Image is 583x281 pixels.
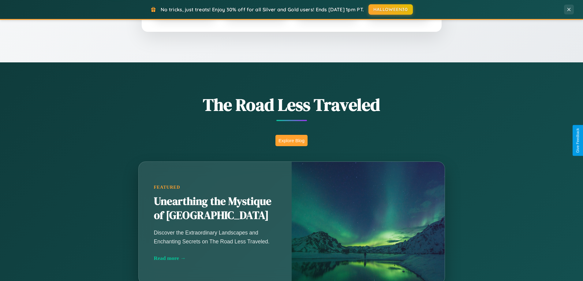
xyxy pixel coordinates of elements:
[576,128,580,153] div: Give Feedback
[154,228,276,246] p: Discover the Extraordinary Landscapes and Enchanting Secrets on The Road Less Traveled.
[275,135,308,146] button: Explore Blog
[154,255,276,261] div: Read more →
[154,185,276,190] div: Featured
[161,6,364,13] span: No tricks, just treats! Enjoy 30% off for all Silver and Gold users! Ends [DATE] 1pm PT.
[154,194,276,223] h2: Unearthing the Mystique of [GEOGRAPHIC_DATA]
[368,4,413,15] button: HALLOWEEN30
[108,93,475,116] h1: The Road Less Traveled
